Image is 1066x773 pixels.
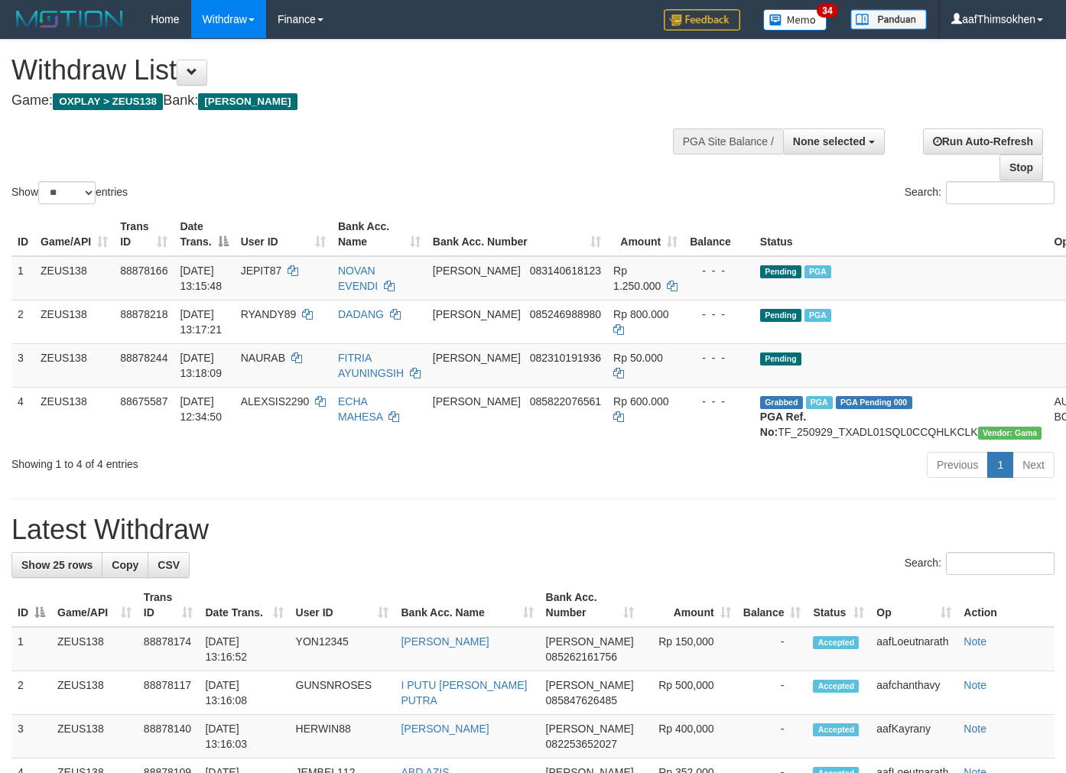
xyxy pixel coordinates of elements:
[673,128,783,154] div: PGA Site Balance /
[241,352,285,364] span: NAURAB
[51,583,138,627] th: Game/API: activate to sort column ascending
[964,723,986,735] a: Note
[690,307,748,322] div: - - -
[11,583,51,627] th: ID: activate to sort column descending
[11,55,695,86] h1: Withdraw List
[690,263,748,278] div: - - -
[813,680,859,693] span: Accepted
[737,583,808,627] th: Balance: activate to sort column ascending
[174,213,234,256] th: Date Trans.: activate to sort column descending
[546,635,634,648] span: [PERSON_NAME]
[138,671,200,715] td: 88878117
[11,627,51,671] td: 1
[290,627,395,671] td: YON12345
[433,352,521,364] span: [PERSON_NAME]
[836,396,912,409] span: PGA Pending
[813,723,859,736] span: Accepted
[38,181,96,204] select: Showentries
[290,715,395,758] td: HERWIN88
[804,265,831,278] span: Marked by aafsolysreylen
[813,636,859,649] span: Accepted
[138,627,200,671] td: 88878174
[51,715,138,758] td: ZEUS138
[11,552,102,578] a: Show 25 rows
[148,552,190,578] a: CSV
[546,723,634,735] span: [PERSON_NAME]
[737,627,808,671] td: -
[964,635,986,648] a: Note
[11,93,695,109] h4: Game: Bank:
[338,395,382,423] a: ECHA MAHESA
[241,308,297,320] span: RYANDY89
[1012,452,1055,478] a: Next
[613,395,668,408] span: Rp 600.000
[754,387,1048,446] td: TF_250929_TXADL01SQL0CCQHLKCLK
[807,583,870,627] th: Status: activate to sort column ascending
[433,265,521,277] span: [PERSON_NAME]
[870,627,957,671] td: aafLoeutnarath
[690,394,748,409] div: - - -
[401,635,489,648] a: [PERSON_NAME]
[804,309,831,322] span: Marked by aafsolysreylen
[112,559,138,571] span: Copy
[613,308,668,320] span: Rp 800.000
[180,265,222,292] span: [DATE] 13:15:48
[640,671,737,715] td: Rp 500,000
[546,694,617,706] span: Copy 085847626485 to clipboard
[199,671,289,715] td: [DATE] 13:16:08
[737,671,808,715] td: -
[51,627,138,671] td: ZEUS138
[11,8,128,31] img: MOTION_logo.png
[180,308,222,336] span: [DATE] 13:17:21
[120,308,167,320] span: 88878218
[138,583,200,627] th: Trans ID: activate to sort column ascending
[290,583,395,627] th: User ID: activate to sort column ascending
[114,213,174,256] th: Trans ID: activate to sort column ascending
[763,9,827,31] img: Button%20Memo.svg
[198,93,297,110] span: [PERSON_NAME]
[806,396,833,409] span: Marked by aafpengsreynich
[338,308,384,320] a: DADANG
[664,9,740,31] img: Feedback.jpg
[34,256,114,300] td: ZEUS138
[102,552,148,578] a: Copy
[401,679,527,706] a: I PUTU [PERSON_NAME] PUTRA
[138,715,200,758] td: 88878140
[241,265,282,277] span: JEPIT87
[158,559,180,571] span: CSV
[34,387,114,446] td: ZEUS138
[34,213,114,256] th: Game/API: activate to sort column ascending
[11,213,34,256] th: ID
[737,715,808,758] td: -
[427,213,607,256] th: Bank Acc. Number: activate to sort column ascending
[978,427,1042,440] span: Vendor URL: https://trx31.1velocity.biz
[783,128,885,154] button: None selected
[754,213,1048,256] th: Status
[613,352,663,364] span: Rp 50.000
[180,352,222,379] span: [DATE] 13:18:09
[999,154,1043,180] a: Stop
[613,265,661,292] span: Rp 1.250.000
[946,552,1055,575] input: Search:
[332,213,427,256] th: Bank Acc. Name: activate to sort column ascending
[120,265,167,277] span: 88878166
[290,671,395,715] td: GUNSNROSES
[433,308,521,320] span: [PERSON_NAME]
[546,738,617,750] span: Copy 082253652027 to clipboard
[120,352,167,364] span: 88878244
[607,213,684,256] th: Amount: activate to sort column ascending
[760,411,806,438] b: PGA Ref. No:
[760,352,801,365] span: Pending
[760,309,801,322] span: Pending
[530,352,601,364] span: Copy 082310191936 to clipboard
[395,583,539,627] th: Bank Acc. Name: activate to sort column ascending
[11,715,51,758] td: 3
[199,715,289,758] td: [DATE] 13:16:03
[546,651,617,663] span: Copy 085262161756 to clipboard
[199,627,289,671] td: [DATE] 13:16:52
[684,213,754,256] th: Balance
[401,723,489,735] a: [PERSON_NAME]
[690,350,748,365] div: - - -
[235,213,332,256] th: User ID: activate to sort column ascending
[530,265,601,277] span: Copy 083140618123 to clipboard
